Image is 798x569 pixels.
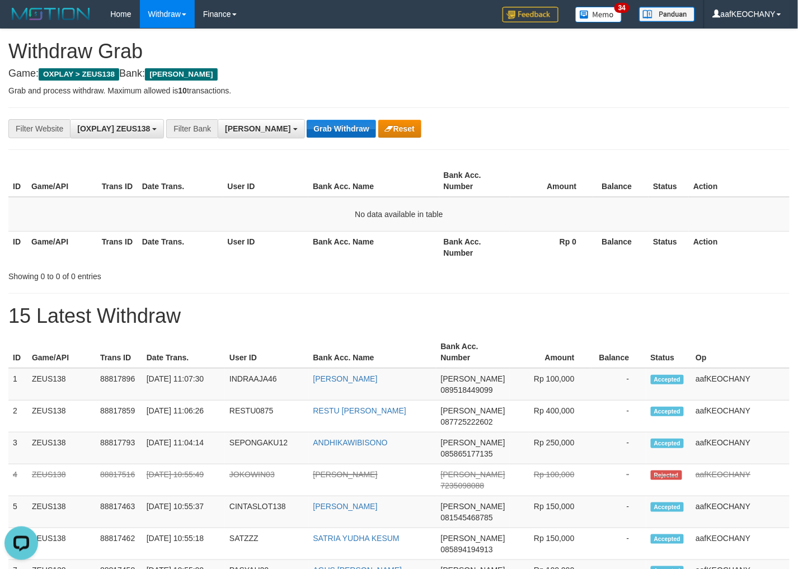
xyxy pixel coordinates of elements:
[138,231,223,263] th: Date Trans.
[592,432,646,464] td: -
[225,336,309,368] th: User ID
[510,464,592,496] td: Rp 100,000
[27,432,96,464] td: ZEUS138
[510,165,594,197] th: Amount
[8,231,27,263] th: ID
[8,496,27,528] td: 5
[225,496,309,528] td: CINTASLOT138
[651,471,682,480] span: Rejected
[510,401,592,432] td: Rp 400,000
[441,438,505,447] span: [PERSON_NAME]
[70,119,164,138] button: [OXPLAY] ZEUS138
[313,470,378,479] a: [PERSON_NAME]
[4,4,38,38] button: Open LiveChat chat widget
[691,496,790,528] td: aafKEOCHANY
[223,231,309,263] th: User ID
[142,336,225,368] th: Date Trans.
[691,464,790,496] td: aafKEOCHANY
[225,401,309,432] td: RESTU0875
[378,120,421,138] button: Reset
[8,401,27,432] td: 2
[592,401,646,432] td: -
[592,496,646,528] td: -
[8,336,27,368] th: ID
[96,528,142,560] td: 88817462
[96,496,142,528] td: 88817463
[27,231,97,263] th: Game/API
[142,368,225,401] td: [DATE] 11:07:30
[441,513,493,522] span: Copy 081545468785 to clipboard
[8,85,790,96] p: Grab and process withdraw. Maximum allowed is transactions.
[651,502,684,512] span: Accepted
[96,432,142,464] td: 88817793
[313,534,400,543] a: SATRIA YUDHA KESUM
[313,502,378,511] a: [PERSON_NAME]
[649,231,689,263] th: Status
[441,545,493,554] span: Copy 085894194913 to clipboard
[225,124,290,133] span: [PERSON_NAME]
[145,68,217,81] span: [PERSON_NAME]
[592,528,646,560] td: -
[646,336,692,368] th: Status
[97,231,138,263] th: Trans ID
[8,432,27,464] td: 3
[225,528,309,560] td: SATZZZ
[436,336,510,368] th: Bank Acc. Number
[691,368,790,401] td: aafKEOCHANY
[651,534,684,544] span: Accepted
[593,165,649,197] th: Balance
[96,368,142,401] td: 88817896
[510,336,592,368] th: Amount
[27,368,96,401] td: ZEUS138
[575,7,622,22] img: Button%20Memo.svg
[441,406,505,415] span: [PERSON_NAME]
[691,528,790,560] td: aafKEOCHANY
[138,165,223,197] th: Date Trans.
[593,231,649,263] th: Balance
[441,481,485,490] span: Copy 7235098088 to clipboard
[441,374,505,383] span: [PERSON_NAME]
[639,7,695,22] img: panduan.png
[510,231,594,263] th: Rp 0
[439,231,510,263] th: Bank Acc. Number
[592,368,646,401] td: -
[27,496,96,528] td: ZEUS138
[8,68,790,79] h4: Game: Bank:
[8,266,324,282] div: Showing 0 to 0 of 0 entries
[510,368,592,401] td: Rp 100,000
[441,417,493,426] span: Copy 087725222602 to clipboard
[225,368,309,401] td: INDRAAJA46
[39,68,119,81] span: OXPLAY > ZEUS138
[689,231,790,263] th: Action
[8,40,790,63] h1: Withdraw Grab
[592,336,646,368] th: Balance
[8,119,70,138] div: Filter Website
[178,86,187,95] strong: 10
[27,401,96,432] td: ZEUS138
[308,231,439,263] th: Bank Acc. Name
[313,374,378,383] a: [PERSON_NAME]
[142,401,225,432] td: [DATE] 11:06:26
[96,401,142,432] td: 88817859
[307,120,375,138] button: Grab Withdraw
[441,470,505,479] span: [PERSON_NAME]
[649,165,689,197] th: Status
[691,432,790,464] td: aafKEOCHANY
[8,165,27,197] th: ID
[8,6,93,22] img: MOTION_logo.png
[313,438,388,447] a: ANDHIKAWIBISONO
[441,502,505,511] span: [PERSON_NAME]
[651,375,684,384] span: Accepted
[8,464,27,496] td: 4
[689,165,790,197] th: Action
[97,165,138,197] th: Trans ID
[142,528,225,560] td: [DATE] 10:55:18
[96,336,142,368] th: Trans ID
[8,368,27,401] td: 1
[27,165,97,197] th: Game/API
[510,496,592,528] td: Rp 150,000
[651,439,684,448] span: Accepted
[8,305,790,327] h1: 15 Latest Withdraw
[27,528,96,560] td: ZEUS138
[439,165,510,197] th: Bank Acc. Number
